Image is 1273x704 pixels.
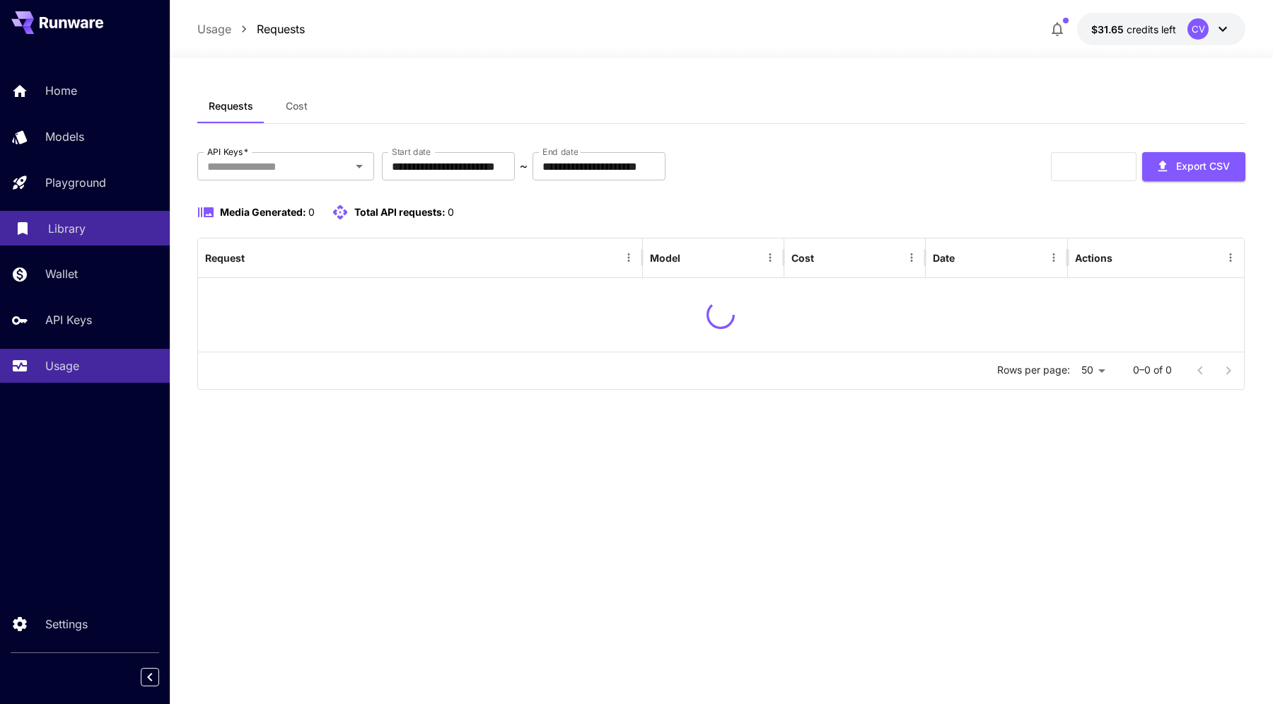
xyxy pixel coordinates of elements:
[141,668,159,686] button: Collapse sidebar
[205,252,245,264] div: Request
[1133,363,1172,377] p: 0–0 of 0
[257,21,305,37] a: Requests
[682,248,702,267] button: Sort
[815,248,835,267] button: Sort
[933,252,955,264] div: Date
[246,248,266,267] button: Sort
[45,174,106,191] p: Playground
[220,206,306,218] span: Media Generated:
[354,206,446,218] span: Total API requests:
[308,206,315,218] span: 0
[542,146,578,158] label: End date
[760,248,780,267] button: Menu
[791,252,814,264] div: Cost
[1187,18,1209,40] div: CV
[650,252,680,264] div: Model
[48,220,86,237] p: Library
[619,248,639,267] button: Menu
[45,128,84,145] p: Models
[45,82,77,99] p: Home
[209,100,253,112] span: Requests
[45,265,78,282] p: Wallet
[392,146,431,158] label: Start date
[286,100,308,112] span: Cost
[45,357,79,374] p: Usage
[1221,248,1240,267] button: Menu
[448,206,454,218] span: 0
[956,248,976,267] button: Sort
[1091,23,1127,35] span: $31.65
[997,363,1070,377] p: Rows per page:
[197,21,305,37] nav: breadcrumb
[902,248,922,267] button: Menu
[1076,360,1110,381] div: 50
[45,616,88,633] p: Settings
[151,664,170,690] div: Collapse sidebar
[45,311,92,328] p: API Keys
[197,21,231,37] a: Usage
[520,158,528,175] p: ~
[207,146,248,158] label: API Keys
[1091,22,1176,37] div: $31.64674
[1044,248,1064,267] button: Menu
[1127,23,1176,35] span: credits left
[349,156,369,176] button: Open
[1077,13,1245,45] button: $31.64674CV
[1142,152,1245,181] button: Export CSV
[1075,252,1112,264] div: Actions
